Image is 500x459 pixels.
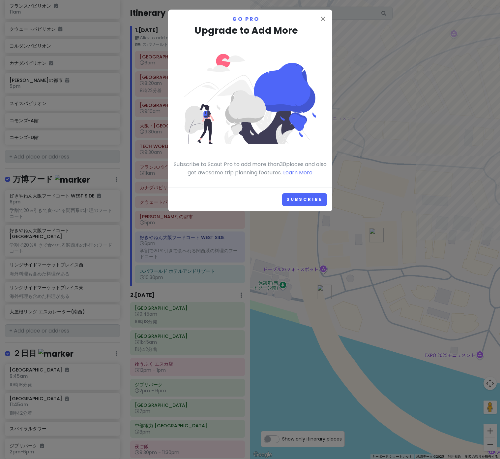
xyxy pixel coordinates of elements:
p: Go Pro [173,15,327,23]
p: Subscribe to Scout Pro to add more than 30 places and also get awesome trip planning features. [173,160,327,177]
a: Learn More [283,169,312,176]
img: Person looking at mountains, tree, and sun [184,54,316,144]
h3: Upgrade to Add More [173,23,327,38]
i: close [319,15,327,23]
button: Close [319,15,327,24]
a: Subscribe [282,193,327,206]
